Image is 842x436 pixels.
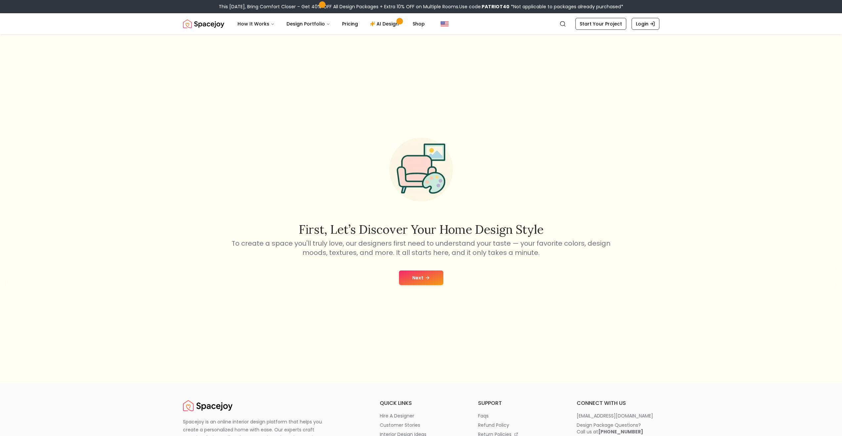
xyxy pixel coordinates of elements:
[183,399,233,412] img: Spacejoy Logo
[365,17,406,30] a: AI Design
[577,422,659,435] a: Design Package Questions?Call us at[PHONE_NUMBER]
[231,223,612,236] h2: First, let’s discover your home design style
[183,17,224,30] a: Spacejoy
[577,399,659,407] h6: connect with us
[510,3,623,10] span: *Not applicable to packages already purchased*
[399,270,443,285] button: Next
[478,412,561,419] a: faqs
[219,3,623,10] div: This [DATE], Bring Comfort Closer – Get 40% OFF All Design Packages + Extra 10% OFF on Multiple R...
[380,412,414,419] p: hire a designer
[577,412,659,419] a: [EMAIL_ADDRESS][DOMAIN_NAME]
[575,18,626,30] a: Start Your Project
[478,412,489,419] p: faqs
[441,20,449,28] img: United States
[478,422,509,428] p: refund policy
[232,17,430,30] nav: Main
[231,239,612,257] p: To create a space you'll truly love, our designers first need to understand your taste — your fav...
[459,3,510,10] span: Use code:
[380,422,420,428] p: customer stories
[482,3,510,10] b: PATRIOT40
[183,13,659,34] nav: Global
[232,17,280,30] button: How It Works
[598,428,643,435] b: [PHONE_NUMBER]
[478,399,561,407] h6: support
[380,399,463,407] h6: quick links
[380,422,463,428] a: customer stories
[407,17,430,30] a: Shop
[577,412,653,419] p: [EMAIL_ADDRESS][DOMAIN_NAME]
[183,399,233,412] a: Spacejoy
[379,127,464,212] img: Start Style Quiz Illustration
[281,17,335,30] button: Design Portfolio
[337,17,363,30] a: Pricing
[577,422,643,435] div: Design Package Questions? Call us at
[478,422,561,428] a: refund policy
[380,412,463,419] a: hire a designer
[632,18,659,30] a: Login
[183,17,224,30] img: Spacejoy Logo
